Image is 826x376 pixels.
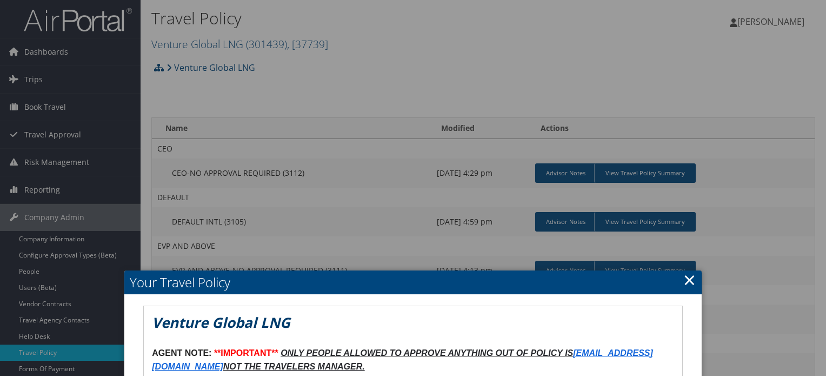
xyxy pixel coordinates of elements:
[152,348,211,358] strong: AGENT NOTE:
[152,348,653,372] a: [EMAIL_ADDRESS][DOMAIN_NAME]
[223,362,365,371] u: NOT THE TRAVELERS MANAGER.
[281,348,573,358] u: ONLY PEOPLE ALLOWED TO APPROVE ANYTHING OUT OF POLICY IS
[152,313,290,332] em: Venture Global LNG
[124,271,702,294] h2: Your Travel Policy
[683,269,696,291] a: Close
